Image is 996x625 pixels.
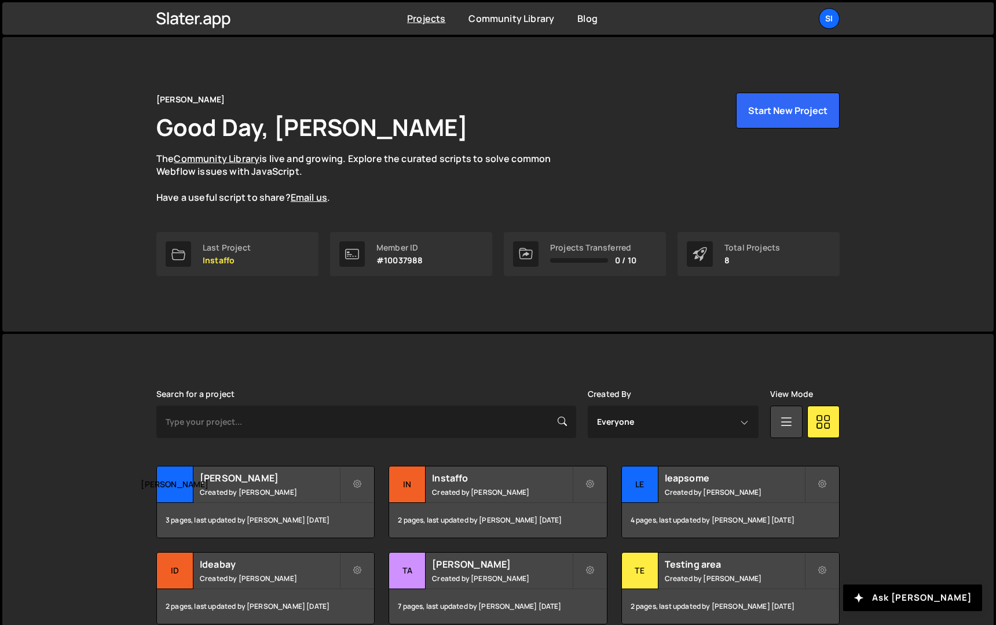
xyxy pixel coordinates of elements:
a: SI [819,8,840,29]
div: In [389,466,426,503]
a: In Instaffo Created by [PERSON_NAME] 2 pages, last updated by [PERSON_NAME] [DATE] [389,466,607,538]
h1: Good Day, [PERSON_NAME] [156,111,468,143]
a: Te Testing area Created by [PERSON_NAME] 2 pages, last updated by [PERSON_NAME] [DATE] [621,552,840,624]
div: 2 pages, last updated by [PERSON_NAME] [DATE] [389,503,606,538]
h2: [PERSON_NAME] [432,558,572,571]
small: Created by [PERSON_NAME] [665,487,804,497]
small: Created by [PERSON_NAME] [200,573,339,583]
div: 4 pages, last updated by [PERSON_NAME] [DATE] [622,503,839,538]
a: le leapsome Created by [PERSON_NAME] 4 pages, last updated by [PERSON_NAME] [DATE] [621,466,840,538]
small: Created by [PERSON_NAME] [432,487,572,497]
div: Total Projects [724,243,780,252]
a: Id Ideabay Created by [PERSON_NAME] 2 pages, last updated by [PERSON_NAME] [DATE] [156,552,375,624]
small: Created by [PERSON_NAME] [200,487,339,497]
small: Created by [PERSON_NAME] [432,573,572,583]
small: Created by [PERSON_NAME] [665,573,804,583]
label: Created By [588,389,632,399]
div: 7 pages, last updated by [PERSON_NAME] [DATE] [389,589,606,624]
h2: Ideabay [200,558,339,571]
h2: Testing area [665,558,804,571]
label: View Mode [770,389,813,399]
h2: [PERSON_NAME] [200,472,339,484]
div: Ta [389,553,426,589]
a: Blog [577,12,598,25]
a: Email us [291,191,327,204]
h2: leapsome [665,472,804,484]
p: #10037988 [376,256,423,265]
a: Community Library [174,152,259,165]
button: Start New Project [736,93,840,128]
div: 2 pages, last updated by [PERSON_NAME] [DATE] [622,589,839,624]
span: 0 / 10 [615,256,636,265]
a: Ta [PERSON_NAME] Created by [PERSON_NAME] 7 pages, last updated by [PERSON_NAME] [DATE] [389,552,607,624]
button: Ask [PERSON_NAME] [843,584,982,611]
a: Projects [407,12,445,25]
div: 2 pages, last updated by [PERSON_NAME] [DATE] [157,589,374,624]
label: Search for a project [156,389,235,399]
div: Projects Transferred [550,243,636,252]
div: 3 pages, last updated by [PERSON_NAME] [DATE] [157,503,374,538]
div: Id [157,553,193,589]
div: [PERSON_NAME] [156,93,225,106]
a: Community Library [468,12,554,25]
div: [PERSON_NAME] [157,466,193,503]
p: Instaffo [203,256,251,265]
h2: Instaffo [432,472,572,484]
a: Last Project Instaffo [156,232,318,276]
p: 8 [724,256,780,265]
input: Type your project... [156,406,576,438]
p: The is live and growing. Explore the curated scripts to solve common Webflow issues with JavaScri... [156,152,573,204]
a: [PERSON_NAME] [PERSON_NAME] Created by [PERSON_NAME] 3 pages, last updated by [PERSON_NAME] [DATE] [156,466,375,538]
div: Member ID [376,243,423,252]
div: le [622,466,658,503]
div: Te [622,553,658,589]
div: Last Project [203,243,251,252]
